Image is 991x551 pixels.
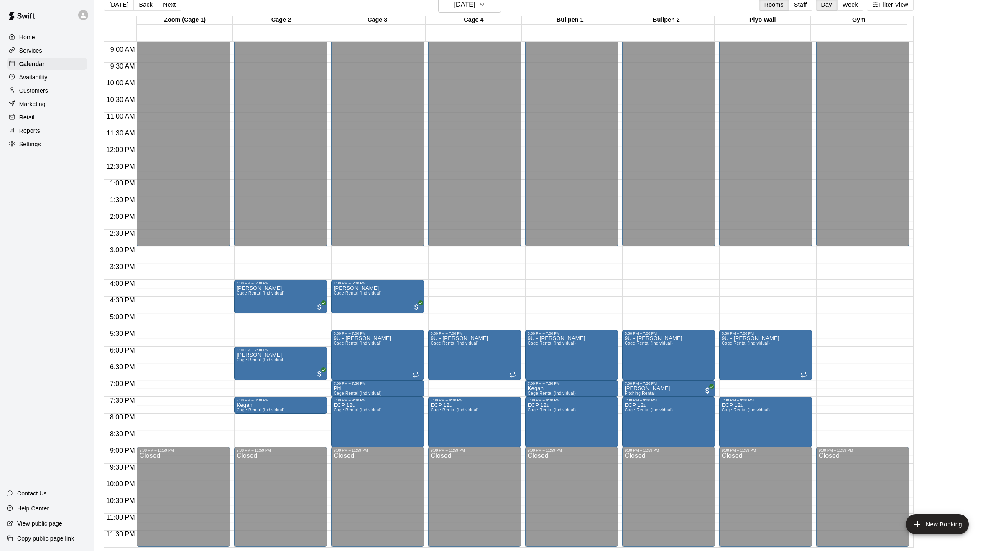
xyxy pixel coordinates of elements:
p: Services [19,46,42,55]
span: 3:30 PM [108,263,137,270]
span: 9:00 AM [108,46,137,53]
span: 10:00 PM [104,480,137,488]
span: Recurring event [509,371,516,378]
a: Customers [7,84,87,97]
span: 8:00 PM [108,414,137,421]
div: Closed [334,452,421,550]
div: 9:00 PM – 11:59 PM [431,448,518,452]
div: Bullpen 1 [522,16,618,24]
p: Reports [19,127,40,135]
span: 4:30 PM [108,297,137,304]
p: Help Center [17,504,49,513]
p: View public page [17,519,62,528]
span: Cage Rental (Individual) [334,291,382,295]
span: Cage Rental (Individual) [625,341,673,345]
span: Cage Rental (Individual) [722,341,770,345]
span: 9:00 PM [108,447,137,454]
div: 5:30 PM – 7:00 PM [334,331,421,335]
div: 7:30 PM – 9:00 PM [431,398,518,402]
div: 5:30 PM – 7:00 PM [625,331,713,335]
div: Cage 2 [233,16,329,24]
div: 4:00 PM – 5:00 PM: Michael Green [331,280,424,313]
div: Marketing [7,98,87,110]
span: Cage Rental (Individual) [625,408,673,412]
div: 5:30 PM – 7:00 PM [431,331,518,335]
div: 4:00 PM – 5:00 PM: Sean Kelly [234,280,327,313]
div: 9:00 PM – 11:59 PM: Closed [331,447,424,547]
div: 7:30 PM – 8:00 PM: Kegan [234,397,327,414]
span: 7:00 PM [108,380,137,387]
span: Cage Rental (Individual) [334,341,382,345]
span: 2:30 PM [108,230,137,237]
div: Gym [811,16,907,24]
div: 9:00 PM – 11:59 PM: Closed [525,447,618,547]
span: Pitching Rental [625,391,655,396]
span: 7:30 PM [108,397,137,404]
div: 9:00 PM – 11:59 PM: Closed [234,447,327,547]
div: 7:00 PM – 7:30 PM: Tyre Williams [622,380,715,397]
span: 6:00 PM [108,347,137,354]
div: Plyo Wall [715,16,811,24]
div: 5:30 PM – 7:00 PM [722,331,810,335]
span: 11:30 PM [104,531,137,538]
span: All customers have paid [412,303,421,311]
div: Closed [625,452,713,550]
div: Calendar [7,58,87,70]
div: Zoom (Cage 1) [137,16,233,24]
a: Services [7,44,87,57]
p: Marketing [19,100,46,108]
span: 1:00 PM [108,180,137,187]
div: 9:00 PM – 11:59 PM: Closed [719,447,812,547]
div: 7:30 PM – 9:00 PM [528,398,616,402]
span: 5:30 PM [108,330,137,337]
span: Cage Rental (Individual) [237,291,285,295]
p: Home [19,33,35,41]
a: Home [7,31,87,43]
div: 7:00 PM – 7:30 PM [334,381,421,386]
div: 7:00 PM – 7:30 PM [625,381,713,386]
span: 8:30 PM [108,430,137,437]
span: 12:30 PM [104,163,137,170]
div: 7:30 PM – 9:00 PM [625,398,713,402]
span: Cage Rental (Individual) [528,408,576,412]
div: Closed [722,452,810,550]
button: add [906,514,969,534]
p: Retail [19,113,35,122]
p: Customers [19,86,48,95]
div: 6:00 PM – 7:00 PM [237,348,324,352]
p: Settings [19,140,41,148]
span: Cage Rental (Individual) [237,408,285,412]
span: 10:00 AM [105,79,137,86]
div: 9:00 PM – 11:59 PM [722,448,810,452]
span: Cage Rental (Individual) [334,391,382,396]
span: Cage Rental (Individual) [431,408,479,412]
span: Recurring event [800,371,807,378]
div: 7:30 PM – 9:00 PM: ECP 12u [622,397,715,447]
div: Cage 4 [426,16,522,24]
div: 4:00 PM – 5:00 PM [334,281,421,285]
span: Recurring event [412,371,419,378]
span: 11:00 PM [104,514,137,521]
p: Calendar [19,60,45,68]
div: 7:30 PM – 9:00 PM [722,398,810,402]
div: Bullpen 2 [618,16,714,24]
div: 5:30 PM – 7:00 PM: 9U - Lovell [622,330,715,380]
div: 7:30 PM – 9:00 PM [334,398,421,402]
div: Availability [7,71,87,84]
div: 9:00 PM – 11:59 PM: Closed [137,447,230,547]
span: Cage Rental (Individual) [237,358,285,362]
a: Retail [7,111,87,124]
div: 7:30 PM – 8:00 PM [237,398,324,402]
div: Cage 3 [329,16,426,24]
div: 7:30 PM – 9:00 PM: ECP 12u [428,397,521,447]
p: Availability [19,73,48,81]
span: 3:00 PM [108,246,137,254]
span: All customers have paid [315,303,324,311]
span: 1:30 PM [108,196,137,203]
div: Closed [819,452,907,550]
div: 9:00 PM – 11:59 PM [334,448,421,452]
